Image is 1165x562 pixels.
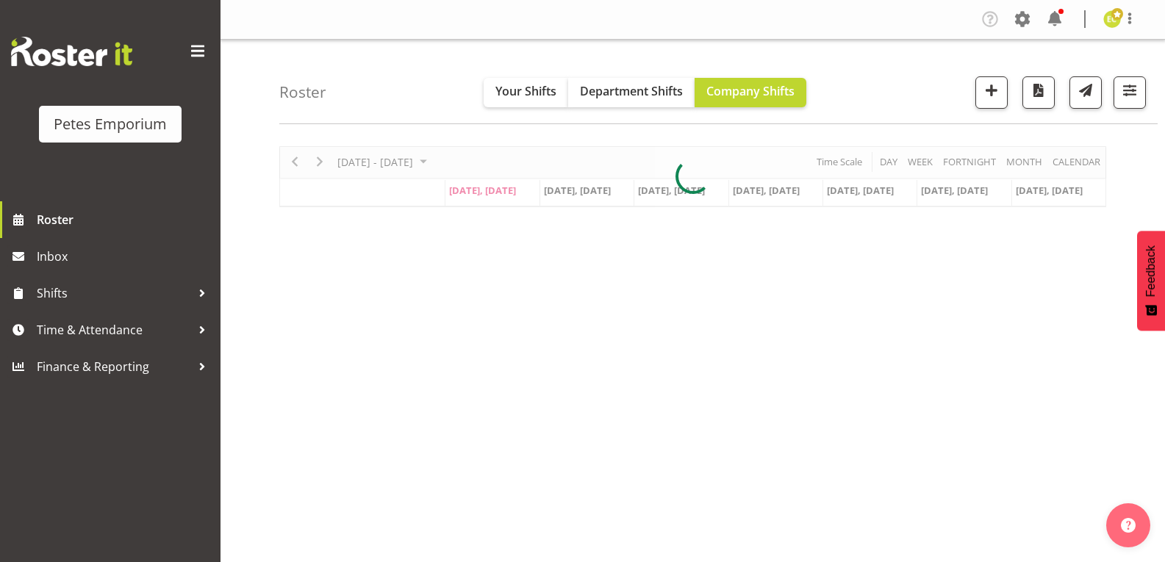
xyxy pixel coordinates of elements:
span: Roster [37,209,213,231]
img: Rosterit website logo [11,37,132,66]
button: Your Shifts [484,78,568,107]
button: Add a new shift [975,76,1008,109]
button: Feedback - Show survey [1137,231,1165,331]
button: Department Shifts [568,78,695,107]
button: Filter Shifts [1114,76,1146,109]
span: Inbox [37,245,213,267]
span: Time & Attendance [37,319,191,341]
h4: Roster [279,84,326,101]
span: Department Shifts [580,83,683,99]
button: Company Shifts [695,78,806,107]
span: Finance & Reporting [37,356,191,378]
img: emma-croft7499.jpg [1103,10,1121,28]
span: Feedback [1144,245,1158,297]
button: Send a list of all shifts for the selected filtered period to all rostered employees. [1069,76,1102,109]
span: Your Shifts [495,83,556,99]
span: Shifts [37,282,191,304]
button: Download a PDF of the roster according to the set date range. [1022,76,1055,109]
div: Petes Emporium [54,113,167,135]
span: Company Shifts [706,83,795,99]
img: help-xxl-2.png [1121,518,1136,533]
